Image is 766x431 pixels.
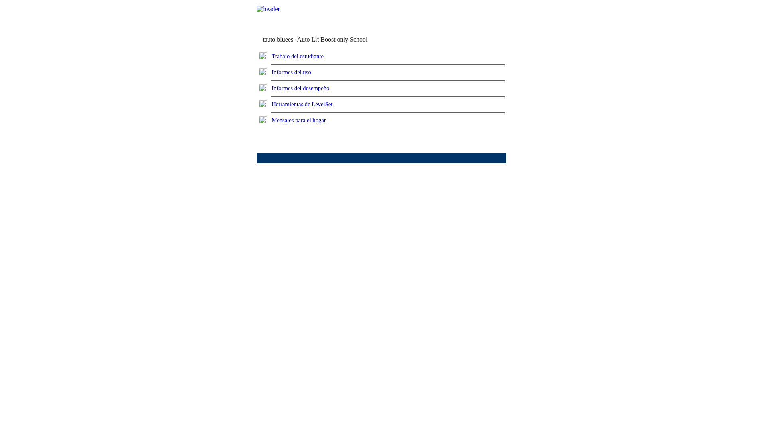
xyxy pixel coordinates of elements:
a: Mensajes para el hogar [272,117,326,123]
img: plus.gif [259,68,267,75]
img: header [257,6,280,13]
a: Informes del desempeño [272,85,329,91]
a: Herramientas de LevelSet [272,101,332,107]
img: plus.gif [259,100,267,107]
img: plus.gif [259,84,267,91]
img: plus.gif [259,52,267,59]
img: plus.gif [259,116,267,123]
a: Trabajo del estudiante [272,53,324,59]
nobr: Auto Lit Boost only School [297,36,368,43]
a: Informes del uso [272,69,311,75]
td: tauto.bluees - [263,36,409,43]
